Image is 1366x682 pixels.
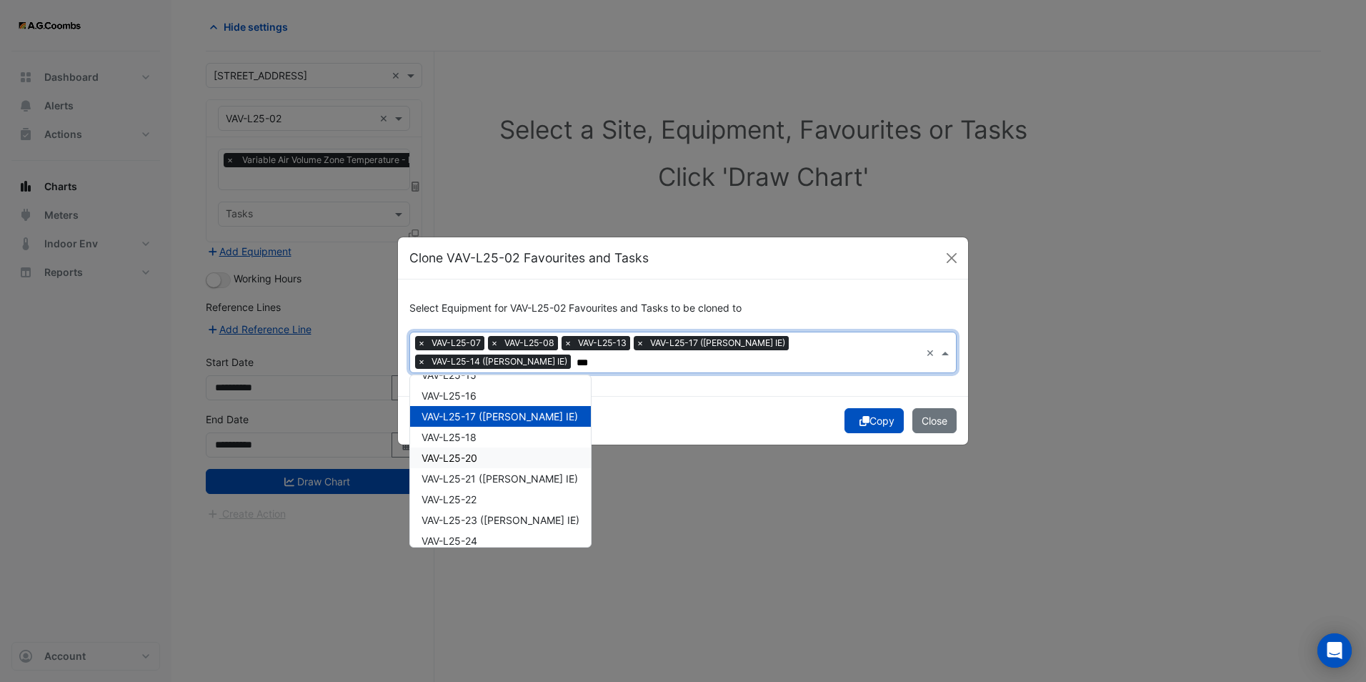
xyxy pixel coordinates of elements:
[926,345,938,360] span: Clear
[409,249,649,267] h5: Clone VAV-L25-02 Favourites and Tasks
[1317,633,1352,668] div: Open Intercom Messenger
[647,336,789,350] span: VAV-L25-17 ([PERSON_NAME] IE)
[415,355,428,369] span: ×
[501,336,558,350] span: VAV-L25-08
[422,410,578,422] span: VAV-L25-17 ([PERSON_NAME] IE)
[422,473,578,485] span: VAV-L25-21 ([PERSON_NAME] IE)
[941,247,962,269] button: Close
[428,355,571,369] span: VAV-L25-14 ([PERSON_NAME] IE)
[422,369,477,381] span: VAV-L25-15
[574,336,630,350] span: VAV-L25-13
[488,336,501,350] span: ×
[422,514,579,526] span: VAV-L25-23 ([PERSON_NAME] IE)
[409,302,957,315] h6: Select Equipment for VAV-L25-02 Favourites and Tasks to be cloned to
[562,336,574,350] span: ×
[422,390,477,402] span: VAV-L25-16
[409,375,592,548] ng-dropdown-panel: Options list
[422,535,477,547] span: VAV-L25-24
[422,493,477,505] span: VAV-L25-22
[844,408,904,433] button: Copy
[422,431,477,443] span: VAV-L25-18
[428,336,484,350] span: VAV-L25-07
[912,408,957,433] button: Close
[415,336,428,350] span: ×
[634,336,647,350] span: ×
[422,452,477,464] span: VAV-L25-20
